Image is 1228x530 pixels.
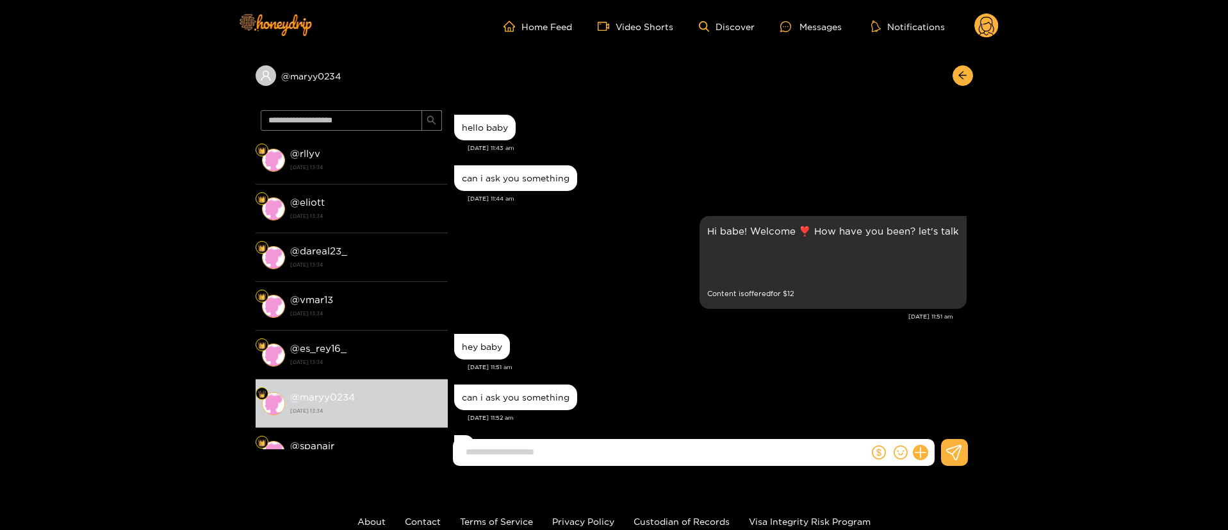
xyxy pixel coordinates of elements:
[454,115,516,140] div: Oct. 1, 11:43 am
[427,115,436,126] span: search
[422,110,442,131] button: search
[552,517,614,526] a: Privacy Policy
[869,443,888,462] button: dollar
[468,144,967,153] div: [DATE] 11:43 am
[468,194,967,203] div: [DATE] 11:44 am
[700,216,967,309] div: Oct. 1, 11:51 am
[634,517,730,526] a: Custodian of Records
[503,21,521,32] span: home
[258,195,266,203] img: Fan Level
[262,344,285,367] img: conversation
[462,173,569,183] div: can i ask you something
[262,392,285,415] img: conversation
[503,21,572,32] a: Home Feed
[290,308,441,319] strong: [DATE] 13:34
[953,65,973,86] button: arrow-left
[867,20,949,33] button: Notifications
[290,405,441,417] strong: [DATE] 13:34
[894,445,908,460] span: smile
[454,165,577,191] div: Oct. 1, 11:44 am
[290,356,441,368] strong: [DATE] 13:34
[290,343,347,354] strong: @ es_rey16_
[454,435,475,461] div: Oct. 1, 11:52 am
[598,21,616,32] span: video-camera
[262,149,285,172] img: conversation
[357,517,386,526] a: About
[462,342,502,352] div: hey baby
[290,259,441,270] strong: [DATE] 13:34
[598,21,673,32] a: Video Shorts
[290,294,333,305] strong: @ vmar13
[260,70,272,81] span: user
[290,440,334,451] strong: @ spanair
[258,439,266,447] img: Fan Level
[454,334,510,360] div: Oct. 1, 11:51 am
[462,392,569,402] div: can i ask you something
[262,295,285,318] img: conversation
[707,224,959,238] p: Hi babe! Welcome ❣️ How have you been? let's talk
[699,21,755,32] a: Discover
[872,445,886,460] span: dollar
[454,312,953,321] div: [DATE] 11:51 am
[258,390,266,398] img: Fan Level
[290,161,441,173] strong: [DATE] 13:34
[258,244,266,252] img: Fan Level
[462,122,508,133] div: hello baby
[454,385,577,410] div: Oct. 1, 11:52 am
[262,246,285,269] img: conversation
[256,65,448,86] div: @maryy0234
[262,441,285,464] img: conversation
[290,148,320,159] strong: @ rllyv
[468,363,967,372] div: [DATE] 11:51 am
[707,286,959,301] small: Content is offered for $ 12
[958,70,967,81] span: arrow-left
[468,413,967,422] div: [DATE] 11:52 am
[780,19,842,34] div: Messages
[290,245,347,256] strong: @ dareal23_
[749,517,871,526] a: Visa Integrity Risk Program
[290,210,441,222] strong: [DATE] 13:34
[258,293,266,301] img: Fan Level
[258,147,266,154] img: Fan Level
[262,197,285,220] img: conversation
[460,517,533,526] a: Terms of Service
[405,517,441,526] a: Contact
[290,392,355,402] strong: @ maryy0234
[290,197,325,208] strong: @ eliott
[258,342,266,349] img: Fan Level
